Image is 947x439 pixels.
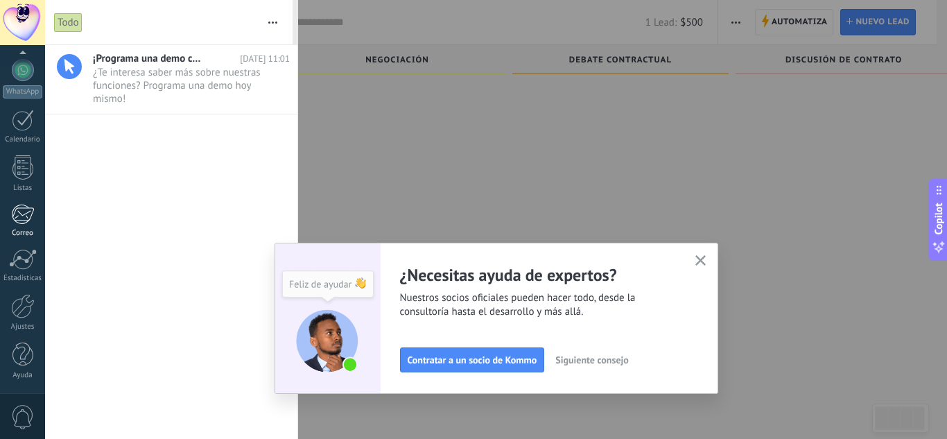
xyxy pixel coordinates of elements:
[3,371,43,380] div: Ayuda
[240,52,290,65] span: [DATE] 11:01
[3,274,43,283] div: Estadísticas
[400,264,679,286] h2: ¿Necesitas ayuda de expertos?
[3,135,43,144] div: Calendario
[45,45,297,114] a: ¡Programa una demo con un experto! [DATE] 11:01 ¿Te interesa saber más sobre nuestras funciones? ...
[93,52,204,65] span: ¡Programa una demo con un experto!
[555,355,628,365] span: Siguiente consejo
[3,322,43,332] div: Ajustes
[93,66,263,105] span: ¿Te interesa saber más sobre nuestras funciones? Programa una demo hoy mismo!
[54,12,82,33] div: Todo
[400,291,679,319] span: Nuestros socios oficiales pueden hacer todo, desde la consultoría hasta el desarrollo y más allá.
[3,184,43,193] div: Listas
[3,229,43,238] div: Correo
[400,347,545,372] button: Contratar a un socio de Kommo
[932,203,946,234] span: Copilot
[408,355,537,365] span: Contratar a un socio de Kommo
[3,85,42,98] div: WhatsApp
[549,350,634,370] button: Siguiente consejo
